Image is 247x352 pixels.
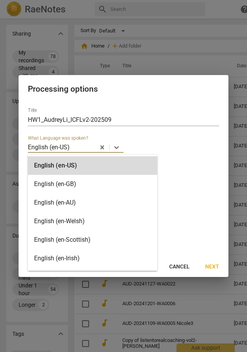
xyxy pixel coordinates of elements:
[205,263,219,271] span: Next
[28,231,157,249] div: English (en-Scottish)
[169,263,190,271] span: Cancel
[28,156,157,175] div: English (en-US)
[28,175,157,193] div: English (en-GB)
[28,268,157,286] div: Spanish
[199,260,225,274] button: Next
[28,249,157,268] div: English (en-Irish)
[28,193,157,212] div: English (en-AU)
[28,212,157,231] div: English (en-Welsh)
[28,136,88,141] label: What Language was spoken?
[28,84,219,94] h2: Processing options
[163,260,196,274] button: Cancel
[28,143,70,152] p: English (en-US)
[28,108,37,113] label: Title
